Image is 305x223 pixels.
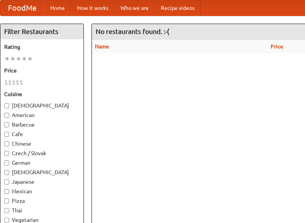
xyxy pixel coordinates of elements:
h5: Rating [4,43,80,51]
a: Recipe videos [155,0,201,16]
label: [DEMOGRAPHIC_DATA] [4,168,80,176]
h5: Price [4,67,80,74]
ng-pluralize: No restaurants found. :-( [96,28,169,35]
li: $ [19,78,23,87]
input: [DEMOGRAPHIC_DATA] [4,103,9,108]
li: ★ [16,55,21,63]
label: Cafe [4,130,80,138]
input: Thai [4,208,9,213]
input: German [4,160,9,165]
input: Vegetarian [4,218,9,223]
input: Czech / Slovak [4,151,9,156]
li: ★ [4,55,10,63]
label: Pizza [4,197,80,205]
input: Chinese [4,141,9,146]
a: Price [271,43,283,50]
label: [DEMOGRAPHIC_DATA] [4,102,80,109]
h4: Filter Restaurants [0,24,83,39]
li: $ [16,78,19,87]
li: $ [12,78,16,87]
label: Mexican [4,188,80,195]
li: $ [8,78,12,87]
a: How it works [71,0,114,16]
input: [DEMOGRAPHIC_DATA] [4,170,9,175]
li: ★ [21,55,27,63]
a: FoodMe [0,0,44,16]
input: Barbecue [4,122,9,127]
h5: Cuisine [4,90,80,98]
label: Czech / Slovak [4,149,80,157]
a: Home [44,0,71,16]
input: American [4,113,9,118]
a: Who we are [114,0,155,16]
label: Japanese [4,178,80,186]
label: German [4,159,80,167]
label: Barbecue [4,121,80,128]
input: Pizza [4,199,9,204]
input: Japanese [4,180,9,184]
input: Mexican [4,189,9,194]
input: Cafe [4,132,9,137]
label: Chinese [4,140,80,148]
a: Name [95,43,109,50]
li: ★ [10,55,16,63]
li: ★ [27,55,33,63]
label: Thai [4,207,80,214]
li: $ [4,78,8,87]
label: American [4,111,80,119]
